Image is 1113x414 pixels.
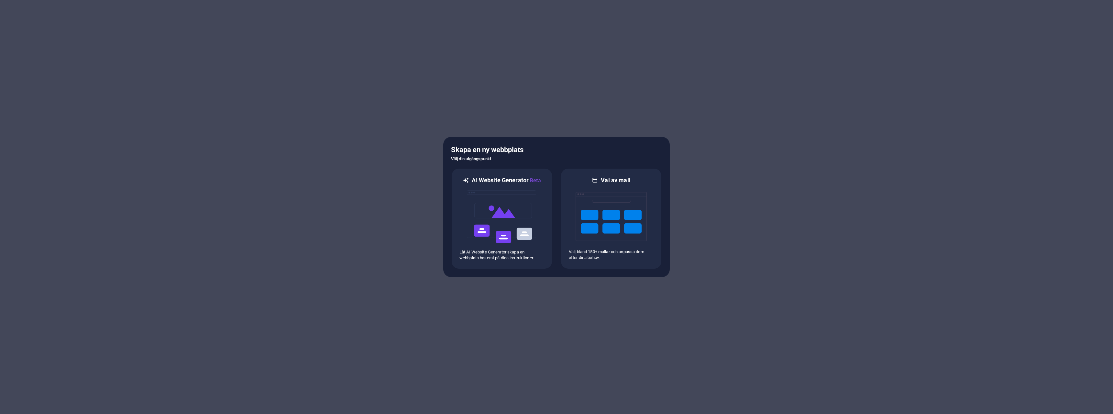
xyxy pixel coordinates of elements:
[466,185,537,249] img: ai
[529,177,541,184] span: Beta
[569,249,654,261] p: Välj bland 150+ mallar och anpassa dem efter dina behov.
[451,155,662,163] h6: Välj din utgångspunkt
[601,176,631,184] h6: Val av mall
[560,168,662,269] div: Val av mallVälj bland 150+ mallar och anpassa dem efter dina behov.
[451,145,662,155] h5: Skapa en ny webbplats
[472,176,541,185] h6: AI Website Generator
[451,168,553,269] div: AI Website GeneratorBetaaiLåt AI Website Generator skapa en webbplats baserat på dina instruktioner.
[459,249,544,261] p: Låt AI Website Generator skapa en webbplats baserat på dina instruktioner.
